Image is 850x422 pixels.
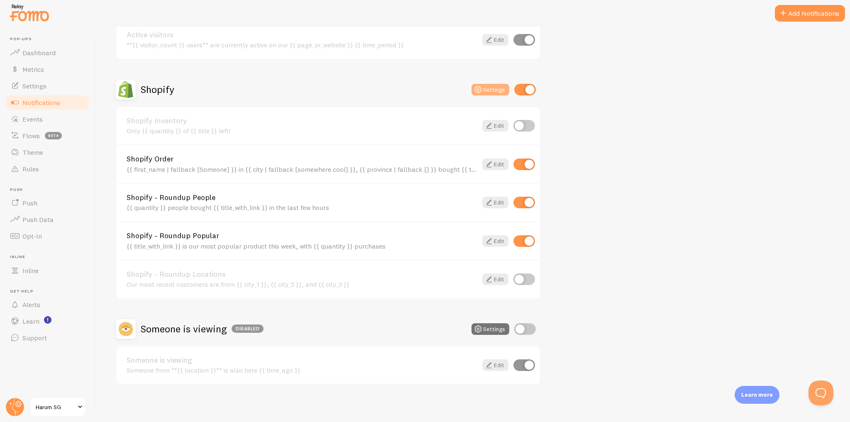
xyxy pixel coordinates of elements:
div: Our most recent customers are from {{ city_1 }}, {{ city_2 }}, and {{ city_3 }} [127,281,477,288]
a: Support [5,329,90,346]
a: Shopify - Roundup Locations [127,271,477,278]
span: Get Help [10,289,90,294]
a: Opt-In [5,228,90,244]
span: Push [22,199,37,207]
a: Theme [5,144,90,161]
a: Edit [482,120,508,132]
div: Disabled [232,324,264,333]
a: Edit [482,34,508,46]
div: {{ first_name | fallback [Someone] }} in {{ city | fallback [somewhere cool] }}, {{ province | fa... [127,166,477,173]
div: Learn more [735,386,779,404]
img: Shopify [116,80,136,100]
span: Flows [22,132,40,140]
a: Edit [482,235,508,247]
div: {{ quantity }} people bought {{ title_with_link }} in the last few hours [127,204,477,211]
span: Events [22,115,43,123]
div: **{{ visitor_count }} users** are currently active on our {{ page_or_website }} {{ time_period }} [127,41,477,49]
span: Inline [22,266,39,275]
img: fomo-relay-logo-orange.svg [9,2,50,23]
div: Someone from **{{ location }}** is also here {{ time_ago }} [127,366,477,374]
span: Opt-In [22,232,42,240]
a: Edit [482,197,508,208]
span: Notifications [22,98,60,107]
span: Learn [22,317,39,325]
a: Harum SG [30,397,86,417]
span: Inline [10,254,90,260]
a: Shopify - Roundup Popular [127,232,477,239]
span: Theme [22,148,43,156]
span: Metrics [22,65,44,73]
a: Edit [482,159,508,170]
span: Settings [22,82,46,90]
span: Push [10,187,90,193]
a: Shopify Order [127,155,477,163]
div: {{ title_with_link }} is our most popular product this week, with {{ quantity }} purchases [127,242,477,250]
a: Someone is viewing [127,356,477,364]
a: Events [5,111,90,127]
a: Push [5,195,90,211]
a: Shopify - Roundup People [127,194,477,201]
span: Support [22,334,47,342]
h2: Someone is viewing [141,322,264,335]
h2: Shopify [141,83,174,96]
span: Rules [22,165,39,173]
a: Flows beta [5,127,90,144]
a: Alerts [5,296,90,313]
a: Inline [5,262,90,279]
a: Edit [482,273,508,285]
div: Only {{ quantity }} of {{ title }} left! [127,127,477,134]
iframe: Help Scout Beacon - Open [808,381,833,405]
a: Dashboard [5,44,90,61]
span: Pop-ups [10,37,90,42]
a: Learn [5,313,90,329]
a: Settings [5,78,90,94]
span: Alerts [22,300,40,309]
svg: <p>Watch New Feature Tutorials!</p> [44,316,51,324]
button: Settings [471,84,509,95]
a: Metrics [5,61,90,78]
a: Active visitors [127,31,477,39]
a: Push Data [5,211,90,228]
span: Push Data [22,215,54,224]
img: Someone is viewing [116,319,136,339]
a: Shopify Inventory [127,117,477,124]
span: Dashboard [22,49,56,57]
span: beta [45,132,62,139]
a: Edit [482,359,508,371]
button: Settings [471,323,509,335]
a: Notifications [5,94,90,111]
a: Rules [5,161,90,177]
p: Learn more [741,391,773,399]
span: Harum SG [36,402,75,412]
